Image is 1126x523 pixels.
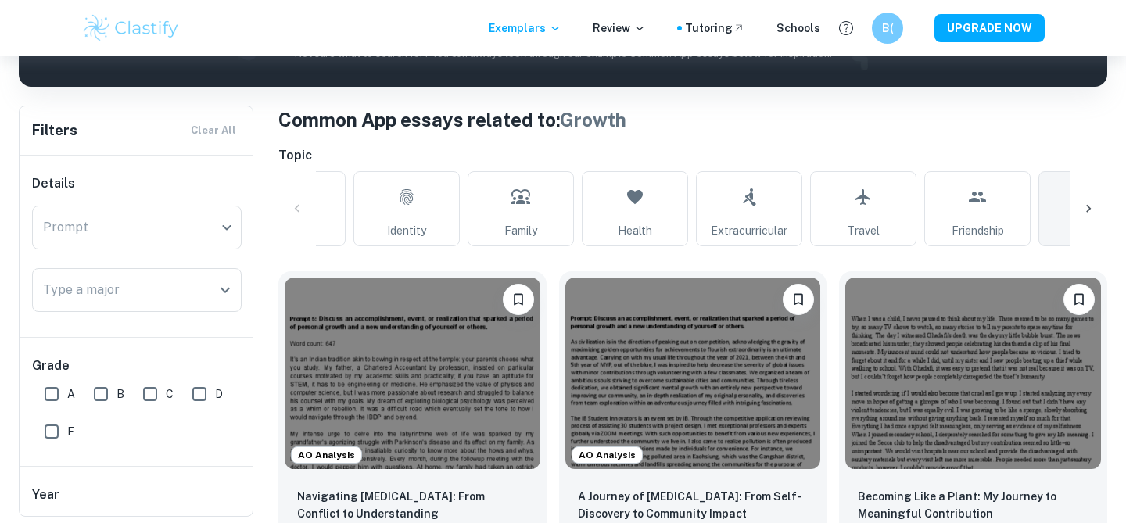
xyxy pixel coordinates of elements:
button: Bookmark [1063,284,1095,315]
p: A Journey of Personal Growth: From Self-Discovery to Community Impact [578,488,809,522]
a: Tutoring [685,20,745,37]
span: Family [504,222,537,239]
p: Exemplars [489,20,561,37]
button: Bookmark [503,284,534,315]
p: Review [593,20,646,37]
img: Clastify logo [81,13,181,44]
span: Travel [847,222,880,239]
h6: Topic [278,146,1107,165]
span: A [67,385,75,403]
span: Identity [387,222,426,239]
span: AO Analysis [572,448,642,462]
button: Bookmark [783,284,814,315]
span: F [67,423,74,440]
h1: Common App essays related to: [278,106,1107,134]
img: undefined Common App example thumbnail: A Journey of Personal Growth: From Self- [565,278,821,469]
h6: Filters [32,120,77,141]
button: B( [872,13,903,44]
span: C [166,385,174,403]
span: AO Analysis [292,448,361,462]
button: UPGRADE NOW [934,14,1045,42]
img: undefined Common App example thumbnail: Navigating Personal Growth: From Conflic [285,278,540,469]
span: D [215,385,223,403]
span: Friendship [952,222,1004,239]
h6: Year [32,485,242,504]
h6: Details [32,174,242,193]
span: Growth [560,109,626,131]
a: Schools [776,20,820,37]
h6: B( [879,20,897,37]
p: Navigating Personal Growth: From Conflict to Understanding [297,488,528,522]
span: B [117,385,124,403]
span: Health [618,222,652,239]
h6: Grade [32,356,242,375]
button: Open [214,279,236,301]
p: Becoming Like a Plant: My Journey to Meaningful Contribution [858,488,1088,522]
button: Help and Feedback [833,15,859,41]
img: undefined Common App example thumbnail: Becoming Like a Plant: My Journey to Mea [845,278,1101,469]
span: Extracurricular [711,222,787,239]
